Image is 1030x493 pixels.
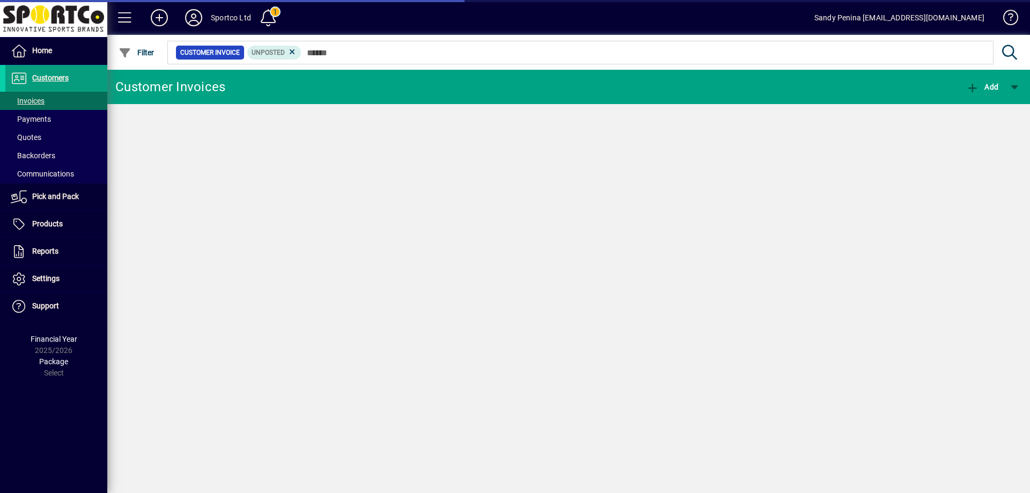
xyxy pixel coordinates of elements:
[119,48,154,57] span: Filter
[995,2,1017,37] a: Knowledge Base
[5,146,107,165] a: Backorders
[5,293,107,320] a: Support
[5,165,107,183] a: Communications
[5,38,107,64] a: Home
[211,9,251,26] div: Sportco Ltd
[31,335,77,343] span: Financial Year
[11,151,55,160] span: Backorders
[32,219,63,228] span: Products
[252,49,285,56] span: Unposted
[963,77,1001,97] button: Add
[5,110,107,128] a: Payments
[966,83,998,91] span: Add
[116,43,157,62] button: Filter
[5,266,107,292] a: Settings
[142,8,176,27] button: Add
[115,78,225,95] div: Customer Invoices
[32,247,58,255] span: Reports
[32,46,52,55] span: Home
[32,192,79,201] span: Pick and Pack
[814,9,984,26] div: Sandy Penina [EMAIL_ADDRESS][DOMAIN_NAME]
[32,274,60,283] span: Settings
[5,183,107,210] a: Pick and Pack
[5,211,107,238] a: Products
[32,301,59,310] span: Support
[180,47,240,58] span: Customer Invoice
[247,46,301,60] mat-chip: Customer Invoice Status: Unposted
[5,128,107,146] a: Quotes
[39,357,68,366] span: Package
[11,170,74,178] span: Communications
[11,97,45,105] span: Invoices
[5,238,107,265] a: Reports
[5,92,107,110] a: Invoices
[176,8,211,27] button: Profile
[11,115,51,123] span: Payments
[32,73,69,82] span: Customers
[11,133,41,142] span: Quotes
